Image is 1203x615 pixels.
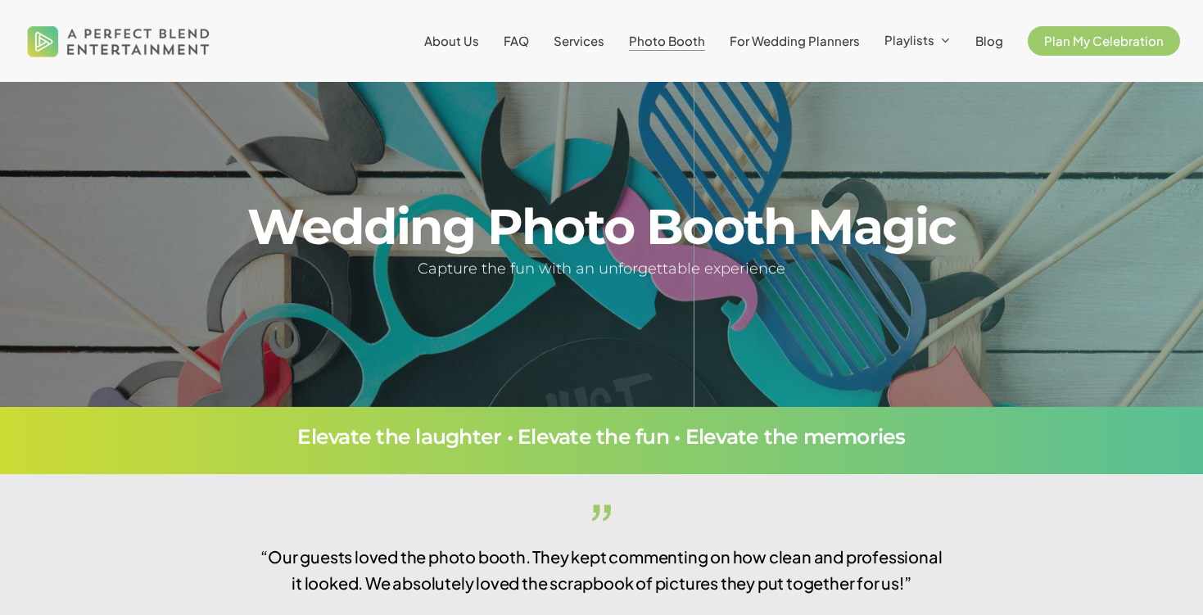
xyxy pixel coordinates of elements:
[554,34,604,47] a: Services
[260,495,943,560] span: ”
[424,33,479,48] span: About Us
[1044,33,1164,48] span: Plan My Celebration
[975,34,1003,47] a: Blog
[629,33,705,48] span: Photo Booth
[504,34,529,47] a: FAQ
[975,33,1003,48] span: Blog
[23,11,215,70] img: A Perfect Blend Entertainment
[884,34,951,48] a: Playlists
[504,33,529,48] span: FAQ
[554,33,604,48] span: Services
[1028,34,1180,47] a: Plan My Celebration
[240,257,963,281] h5: Capture the fun with an unforgettable experience
[424,34,479,47] a: About Us
[884,32,934,47] span: Playlists
[49,427,1154,447] h3: Elevate the laughter • Elevate the fun • Elevate the memories
[629,34,705,47] a: Photo Booth
[730,34,860,47] a: For Wedding Planners
[730,33,860,48] span: For Wedding Planners
[240,202,963,251] h1: Wedding Photo Booth Magic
